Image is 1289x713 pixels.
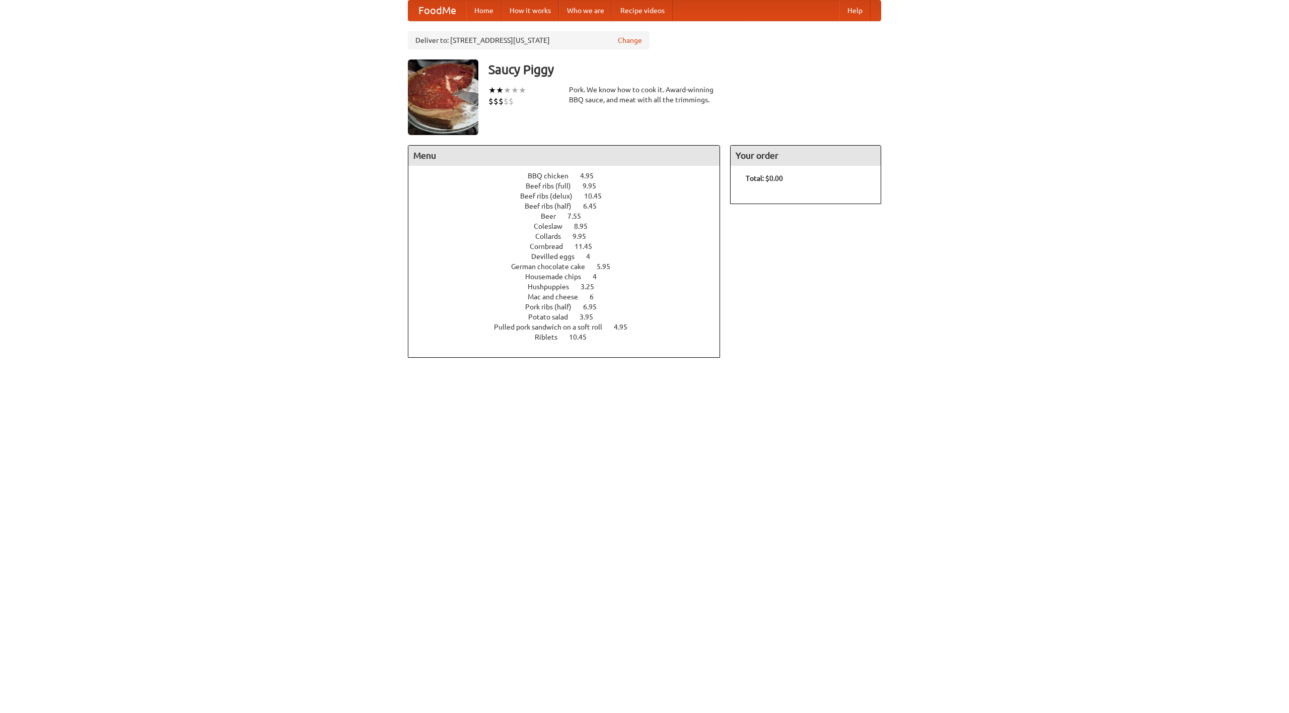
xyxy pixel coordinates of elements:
a: Devilled eggs 4 [531,252,609,261]
span: BBQ chicken [528,172,579,180]
li: ★ [504,85,511,96]
span: Potato salad [528,313,578,321]
a: Who we are [559,1,612,21]
div: Pork. We know how to cook it. Award-winning BBQ sauce, and meat with all the trimmings. [569,85,720,105]
span: 6 [590,293,604,301]
span: 4 [593,273,607,281]
span: 10.45 [584,192,612,200]
span: Cornbread [530,242,573,250]
span: Coleslaw [534,222,572,230]
a: Pork ribs (half) 6.95 [525,303,615,311]
a: FoodMe [408,1,466,21]
a: Housemade chips 4 [525,273,615,281]
li: $ [488,96,493,107]
span: Collards [535,232,571,240]
span: 11.45 [575,242,602,250]
span: 8.95 [574,222,598,230]
span: Devilled eggs [531,252,585,261]
span: Beef ribs (delux) [520,192,583,200]
li: ★ [511,85,519,96]
li: $ [509,96,514,107]
h4: Menu [408,146,720,166]
li: $ [493,96,498,107]
span: Riblets [535,333,567,341]
span: Pork ribs (half) [525,303,582,311]
li: $ [498,96,504,107]
a: Potato salad 3.95 [528,313,612,321]
img: angular.jpg [408,59,478,135]
a: Pulled pork sandwich on a soft roll 4.95 [494,323,646,331]
a: Recipe videos [612,1,673,21]
span: Hushpuppies [528,283,579,291]
a: Beef ribs (delux) 10.45 [520,192,620,200]
span: 3.95 [580,313,603,321]
span: 9.95 [572,232,596,240]
span: Beer [541,212,566,220]
span: 9.95 [583,182,606,190]
span: Housemade chips [525,273,591,281]
a: Help [839,1,871,21]
a: BBQ chicken 4.95 [528,172,612,180]
li: ★ [488,85,496,96]
a: Collards 9.95 [535,232,605,240]
span: 10.45 [569,333,597,341]
a: Cornbread 11.45 [530,242,611,250]
span: Beef ribs (full) [526,182,581,190]
a: Change [618,35,642,45]
span: 4.95 [580,172,604,180]
a: Mac and cheese 6 [528,293,612,301]
a: Coleslaw 8.95 [534,222,606,230]
span: Pulled pork sandwich on a soft roll [494,323,612,331]
span: 3.25 [581,283,604,291]
span: Mac and cheese [528,293,588,301]
a: Hushpuppies 3.25 [528,283,613,291]
b: Total: $0.00 [746,174,783,182]
a: German chocolate cake 5.95 [511,263,629,271]
a: Beer 7.55 [541,212,600,220]
li: ★ [519,85,526,96]
span: 4.95 [614,323,637,331]
a: How it works [502,1,559,21]
a: Riblets 10.45 [535,333,605,341]
li: ★ [496,85,504,96]
span: Beef ribs (half) [525,202,582,210]
a: Home [466,1,502,21]
span: 4 [586,252,600,261]
a: Beef ribs (half) 6.45 [525,202,615,210]
div: Deliver to: [STREET_ADDRESS][US_STATE] [408,31,650,49]
span: German chocolate cake [511,263,595,271]
h4: Your order [731,146,881,166]
span: 6.45 [583,202,607,210]
span: 6.95 [583,303,607,311]
span: 5.95 [597,263,620,271]
span: 7.55 [567,212,591,220]
a: Beef ribs (full) 9.95 [526,182,615,190]
h3: Saucy Piggy [488,59,881,80]
li: $ [504,96,509,107]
